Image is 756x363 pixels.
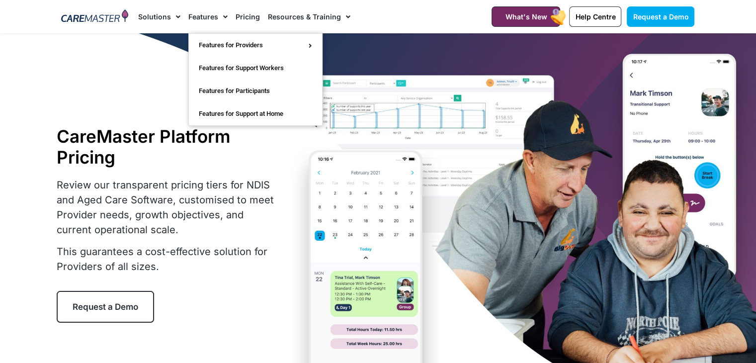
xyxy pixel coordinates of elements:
a: Request a Demo [627,6,694,27]
h1: CareMaster Platform Pricing [57,126,280,168]
a: Features for Participants [189,80,322,102]
a: Features for Support at Home [189,102,322,125]
p: This guarantees a cost-effective solution for Providers of all sizes. [57,244,280,274]
img: CareMaster Logo [61,9,128,24]
span: Request a Demo [73,302,138,312]
span: What's New [505,12,547,21]
a: What's New [492,6,560,27]
a: Features for Support Workers [189,57,322,80]
ul: Features [188,33,323,126]
a: Help Centre [569,6,621,27]
span: Help Centre [575,12,615,21]
a: Request a Demo [57,291,154,323]
p: Review our transparent pricing tiers for NDIS and Aged Care Software, customised to meet Provider... [57,178,280,237]
span: Request a Demo [633,12,688,21]
a: Features for Providers [189,34,322,57]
